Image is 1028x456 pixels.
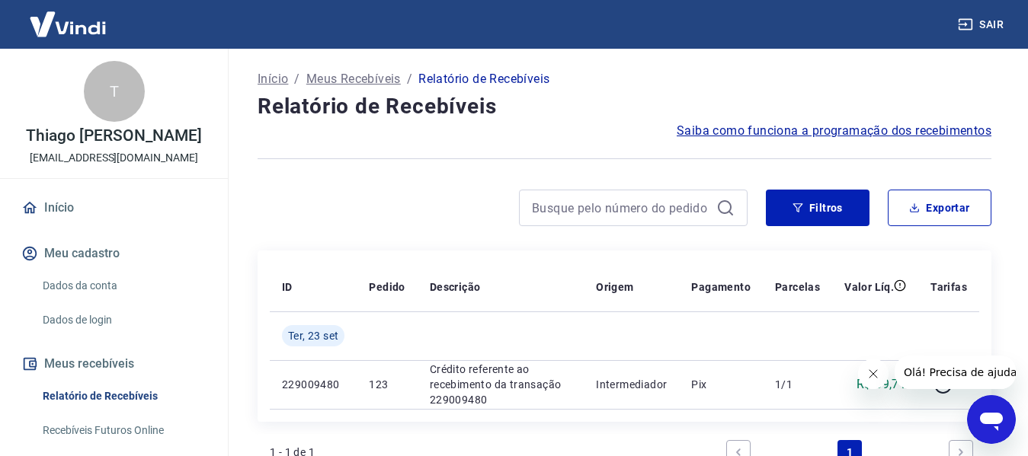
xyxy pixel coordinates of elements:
[369,279,405,295] p: Pedido
[37,381,210,412] a: Relatório de Recebíveis
[37,305,210,336] a: Dados de login
[532,196,710,219] input: Busque pelo número do pedido
[677,122,991,140] a: Saiba como funciona a programação dos recebimentos
[858,359,889,389] iframe: Fechar mensagem
[766,190,869,226] button: Filtros
[930,279,967,295] p: Tarifas
[258,91,991,122] h4: Relatório de Recebíveis
[18,347,210,381] button: Meus recebíveis
[282,377,344,392] p: 229009480
[369,377,405,392] p: 123
[288,328,338,343] span: Ter, 23 set
[84,61,145,122] div: T
[30,150,198,166] p: [EMAIL_ADDRESS][DOMAIN_NAME]
[967,395,1016,444] iframe: Botão para abrir a janela de mensagens
[18,191,210,225] a: Início
[258,70,288,88] a: Início
[691,377,751,392] p: Pix
[306,70,401,88] a: Meus Recebíveis
[37,270,210,301] a: Dados da conta
[775,279,820,295] p: Parcelas
[294,70,299,88] p: /
[596,279,633,295] p: Origem
[37,415,210,446] a: Recebíveis Futuros Online
[18,237,210,270] button: Meu cadastro
[691,279,751,295] p: Pagamento
[282,279,293,295] p: ID
[407,70,412,88] p: /
[857,375,906,394] p: R$ 89,71
[26,128,201,144] p: Thiago [PERSON_NAME]
[430,279,481,295] p: Descrição
[888,190,991,226] button: Exportar
[895,356,1016,389] iframe: Mensagem da empresa
[418,70,549,88] p: Relatório de Recebíveis
[9,11,128,23] span: Olá! Precisa de ajuda?
[430,362,572,407] p: Crédito referente ao recebimento da transação 229009480
[775,377,820,392] p: 1/1
[844,279,894,295] p: Valor Líq.
[596,377,667,392] p: Intermediador
[18,1,117,47] img: Vindi
[955,11,1010,39] button: Sair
